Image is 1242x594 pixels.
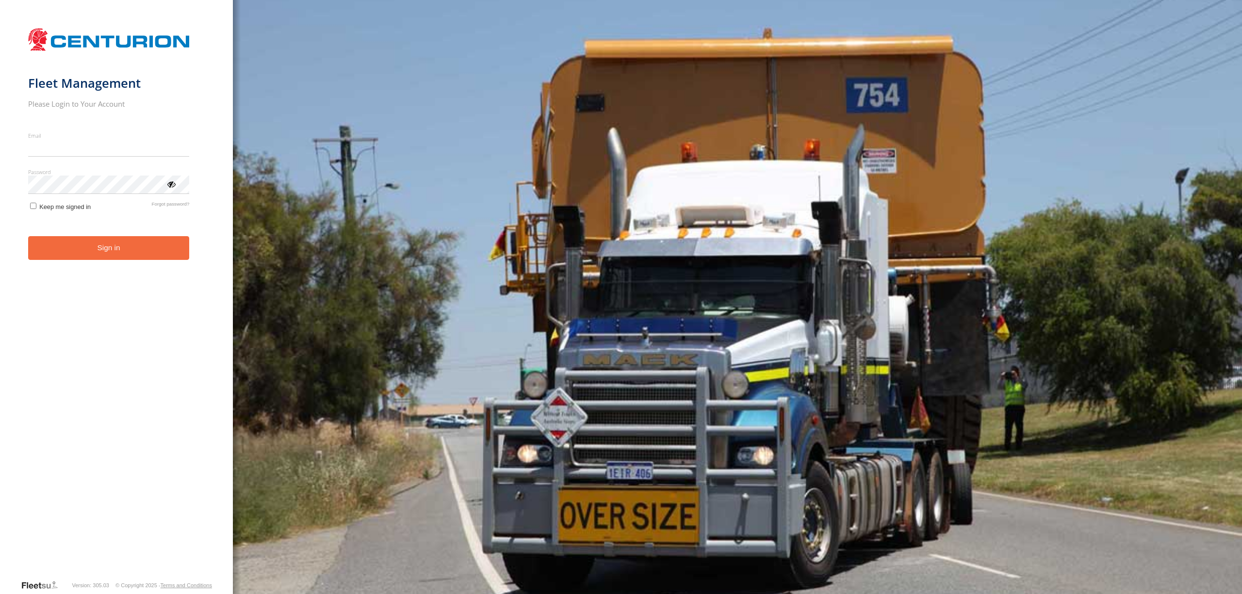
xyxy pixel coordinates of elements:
a: Visit our Website [21,580,65,590]
h1: Fleet Management [28,75,190,91]
span: Keep me signed in [39,203,91,210]
a: Terms and Conditions [161,582,212,588]
div: ViewPassword [166,179,176,189]
input: Keep me signed in [30,203,36,209]
form: main [28,23,205,579]
div: © Copyright 2025 - [115,582,212,588]
div: Version: 305.03 [72,582,109,588]
button: Sign in [28,236,190,260]
img: Centurion Transport [28,27,190,52]
label: Email [28,132,190,139]
label: Password [28,168,190,176]
h2: Please Login to Your Account [28,99,190,109]
a: Forgot password? [152,201,190,210]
